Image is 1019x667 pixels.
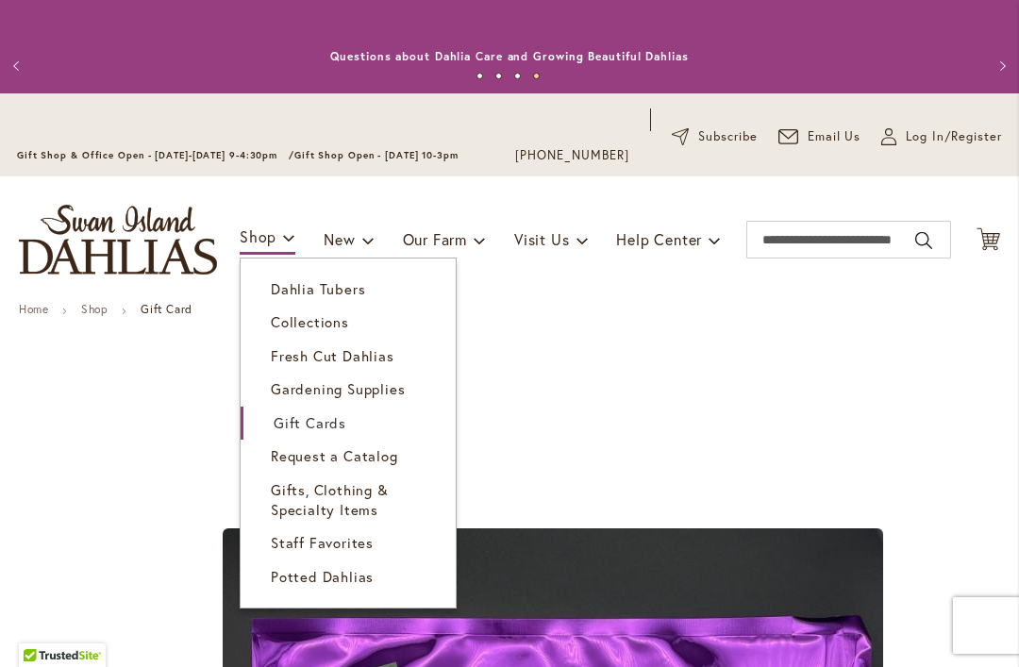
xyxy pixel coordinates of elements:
span: Collections [271,312,349,331]
span: Log In/Register [906,127,1002,146]
a: [PHONE_NUMBER] [515,146,629,165]
button: 4 of 4 [533,73,540,79]
span: Email Us [808,127,861,146]
a: store logo [19,205,217,275]
span: Fresh Cut Dahlias [271,346,394,365]
span: Gifts, Clothing & Specialty Items [271,480,389,519]
span: Request a Catalog [271,446,398,465]
span: Gift Shop & Office Open - [DATE]-[DATE] 9-4:30pm / [17,149,294,161]
iframe: Launch Accessibility Center [14,600,67,653]
a: Shop [81,302,108,316]
a: Log In/Register [881,127,1002,146]
span: Staff Favorites [271,533,374,552]
span: Gift Shop Open - [DATE] 10-3pm [294,149,459,161]
span: Gardening Supplies [271,379,405,398]
button: 3 of 4 [514,73,521,79]
span: Subscribe [698,127,758,146]
span: Potted Dahlias [271,567,374,586]
a: Email Us [778,127,861,146]
a: Home [19,302,48,316]
a: Gift Cards [241,407,456,440]
span: Shop [240,226,276,246]
a: Questions about Dahlia Care and Growing Beautiful Dahlias [330,49,688,63]
a: Subscribe [672,127,758,146]
span: New [324,229,355,249]
span: Visit Us [514,229,569,249]
span: Help Center [616,229,702,249]
button: 2 of 4 [495,73,502,79]
span: Dahlia Tubers [271,279,365,298]
strong: Gift Card [141,302,192,316]
button: 1 of 4 [476,73,483,79]
button: Next [981,47,1019,85]
span: Our Farm [403,229,467,249]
